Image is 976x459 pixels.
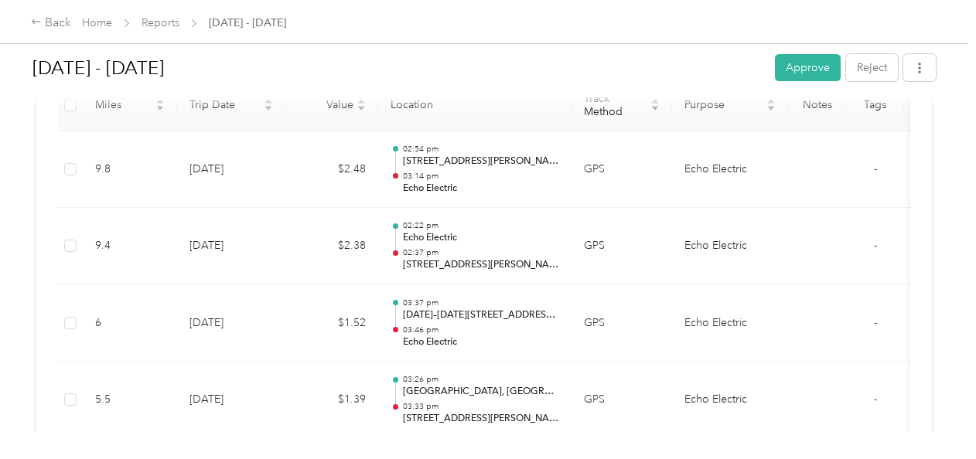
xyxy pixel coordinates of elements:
[285,285,378,362] td: $1.52
[177,208,285,285] td: [DATE]
[672,131,788,209] td: Echo Electric
[572,285,672,362] td: GPS
[83,362,177,439] td: 5.5
[285,131,378,209] td: $2.48
[403,385,559,399] p: [GEOGRAPHIC_DATA], [GEOGRAPHIC_DATA]
[83,208,177,285] td: 9.4
[82,16,112,29] a: Home
[403,374,559,385] p: 03:26 pm
[403,308,559,322] p: [DATE]–[DATE][STREET_ADDRESS][PERSON_NAME]
[285,208,378,285] td: $2.38
[403,182,559,195] p: Echo Electric
[403,401,559,412] p: 03:33 pm
[572,208,672,285] td: GPS
[672,285,788,362] td: Echo Electric
[403,220,559,231] p: 02:22 pm
[83,131,177,209] td: 9.8
[403,297,559,308] p: 03:37 pm
[874,162,877,175] span: -
[672,362,788,439] td: Echo Electric
[177,285,285,362] td: [DATE]
[874,239,877,252] span: -
[403,171,559,182] p: 03:14 pm
[32,49,764,87] h1: Sep 1 - 30, 2025
[285,362,378,439] td: $1.39
[403,335,559,349] p: Echo Electric
[209,15,286,31] span: [DATE] - [DATE]
[874,393,877,406] span: -
[775,54,841,81] button: Approve
[572,131,672,209] td: GPS
[142,16,179,29] a: Reports
[403,231,559,245] p: Echo Electric
[177,131,285,209] td: [DATE]
[177,362,285,439] td: [DATE]
[31,14,71,32] div: Back
[672,208,788,285] td: Echo Electric
[846,54,898,81] button: Reject
[403,247,559,258] p: 02:37 pm
[889,372,976,459] iframe: Everlance-gr Chat Button Frame
[874,316,877,329] span: -
[403,144,559,155] p: 02:54 pm
[403,412,559,426] p: [STREET_ADDRESS][PERSON_NAME]
[403,325,559,335] p: 03:46 pm
[572,362,672,439] td: GPS
[83,285,177,362] td: 6
[403,258,559,272] p: [STREET_ADDRESS][PERSON_NAME]
[403,155,559,168] p: [STREET_ADDRESS][PERSON_NAME]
